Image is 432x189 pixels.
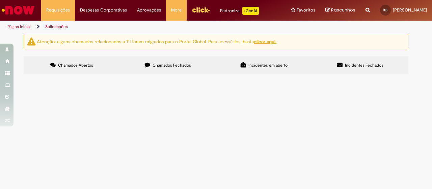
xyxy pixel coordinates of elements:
[7,24,31,29] a: Página inicial
[1,3,35,17] img: ServiceNow
[220,7,259,15] div: Padroniza
[325,7,355,14] a: Rascunhos
[45,24,68,29] a: Solicitações
[80,7,127,14] span: Despesas Corporativas
[383,8,387,12] span: KS
[192,5,210,15] img: click_logo_yellow_360x200.png
[297,7,315,14] span: Favoritos
[37,38,276,44] ng-bind-html: Atenção: alguns chamados relacionados a T.I foram migrados para o Portal Global. Para acessá-los,...
[137,7,161,14] span: Aprovações
[153,63,191,68] span: Chamados Fechados
[254,38,276,44] a: clicar aqui.
[248,63,288,68] span: Incidentes em aberto
[58,63,93,68] span: Chamados Abertos
[46,7,70,14] span: Requisições
[5,21,283,33] ul: Trilhas de página
[345,63,383,68] span: Incidentes Fechados
[171,7,182,14] span: More
[242,7,259,15] p: +GenAi
[393,7,427,13] span: [PERSON_NAME]
[331,7,355,13] span: Rascunhos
